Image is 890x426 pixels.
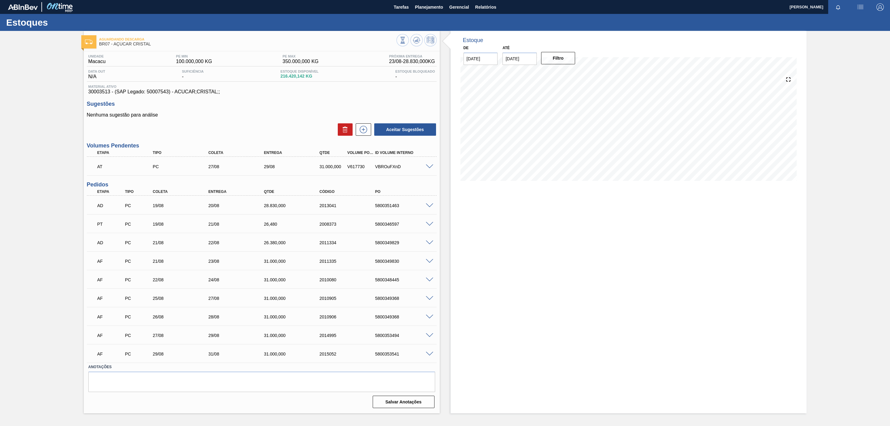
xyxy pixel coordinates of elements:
span: 30003513 - (SAP Legado: 50007543) - ACUCAR;CRISTAL;; [88,89,435,95]
div: 5800349368 [374,314,438,319]
button: Filtro [541,52,575,64]
div: 26,480 [262,222,326,227]
button: Atualizar Gráfico [410,34,423,46]
div: 2010905 [318,296,382,301]
div: Aguardando Faturamento [96,347,126,361]
div: 5800346597 [374,222,438,227]
label: Anotações [88,363,435,372]
div: 28.830,000 [262,203,326,208]
div: Estoque [463,37,483,44]
div: 27/08/2025 [207,164,271,169]
div: 19/08/2025 [151,222,215,227]
div: 31.000,000 [318,164,349,169]
p: AF [97,296,125,301]
div: Pedido de Compra [123,203,154,208]
div: 27/08/2025 [207,296,271,301]
div: Aceitar Sugestões [371,123,437,136]
div: 23/08/2025 [207,259,271,264]
div: 26.380,000 [262,240,326,245]
div: Pedido em Trânsito [96,217,126,231]
span: PE MIN [176,54,212,58]
p: PT [97,222,125,227]
div: Aguardando Faturamento [96,254,126,268]
div: Excluir Sugestões [335,123,353,136]
div: Coleta [207,151,271,155]
div: Aguardando Informações de Transporte [96,160,160,173]
span: Data out [88,70,105,73]
span: Suficiência [182,70,204,73]
button: Notificações [828,3,848,11]
div: Tipo [151,151,215,155]
span: 216.420,142 KG [281,74,319,79]
div: 31.000,000 [262,277,326,282]
div: 26/08/2025 [151,314,215,319]
span: Unidade [88,54,106,58]
span: 23/08 - 28.830,000 KG [389,59,435,64]
div: Nova sugestão [353,123,371,136]
div: 24/08/2025 [207,277,271,282]
div: - [180,70,205,79]
p: AT [97,164,158,169]
img: Logout [876,3,884,11]
div: 21/08/2025 [151,259,215,264]
h3: Volumes Pendentes [87,143,437,149]
div: 2015052 [318,351,382,356]
div: Pedido de Compra [123,259,154,264]
div: Etapa [96,190,126,194]
span: Macacu [88,59,106,64]
div: 22/08/2025 [207,240,271,245]
span: Material ativo [88,85,435,88]
div: 2011335 [318,259,382,264]
div: V617730 [346,164,376,169]
h3: Sugestões [87,101,437,107]
label: De [464,46,469,50]
div: 31.000,000 [262,296,326,301]
div: 27/08/2025 [151,333,215,338]
p: Nenhuma sugestão para análise [87,112,437,118]
p: AF [97,351,125,356]
div: Pedido de Compra [123,333,154,338]
div: Coleta [151,190,215,194]
button: Aceitar Sugestões [374,123,436,136]
span: Gerencial [449,3,469,11]
div: Qtde [262,190,326,194]
div: 5800351463 [374,203,438,208]
div: 21/08/2025 [151,240,215,245]
button: Programar Estoque [424,34,437,46]
div: PO [374,190,438,194]
label: Até [502,46,510,50]
img: TNhmsLtSVTkK8tSr43FrP2fwEKptu5GPRR3wAAAABJRU5ErkJggg== [8,4,38,10]
p: AF [97,333,125,338]
div: 2010906 [318,314,382,319]
div: 2014995 [318,333,382,338]
div: Tipo [123,190,154,194]
div: Qtde [318,151,349,155]
div: 29/08/2025 [207,333,271,338]
div: 5800349830 [374,259,438,264]
p: AF [97,277,125,282]
span: Relatórios [475,3,496,11]
div: 20/08/2025 [207,203,271,208]
p: AD [97,240,125,245]
div: Aguardando Descarga [96,236,126,249]
div: VBROuFXnD [374,164,438,169]
button: Salvar Anotações [373,396,434,408]
input: dd/mm/yyyy [464,53,498,65]
div: Pedido de Compra [123,222,154,227]
span: BR07 - AÇÚCAR CRISTAL [99,42,396,46]
span: Estoque Disponível [281,70,319,73]
div: 21/08/2025 [207,222,271,227]
div: 31.000,000 [262,351,326,356]
div: 31.000,000 [262,314,326,319]
span: Próxima Entrega [389,54,435,58]
div: Pedido de Compra [123,314,154,319]
div: Aguardando Faturamento [96,329,126,342]
span: 350.000,000 KG [282,59,319,64]
div: Etapa [96,151,160,155]
div: 5800349829 [374,240,438,245]
div: Entrega [207,190,271,194]
span: Estoque Bloqueado [395,70,435,73]
div: Aguardando Faturamento [96,273,126,287]
div: Pedido de Compra [123,277,154,282]
h3: Pedidos [87,181,437,188]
